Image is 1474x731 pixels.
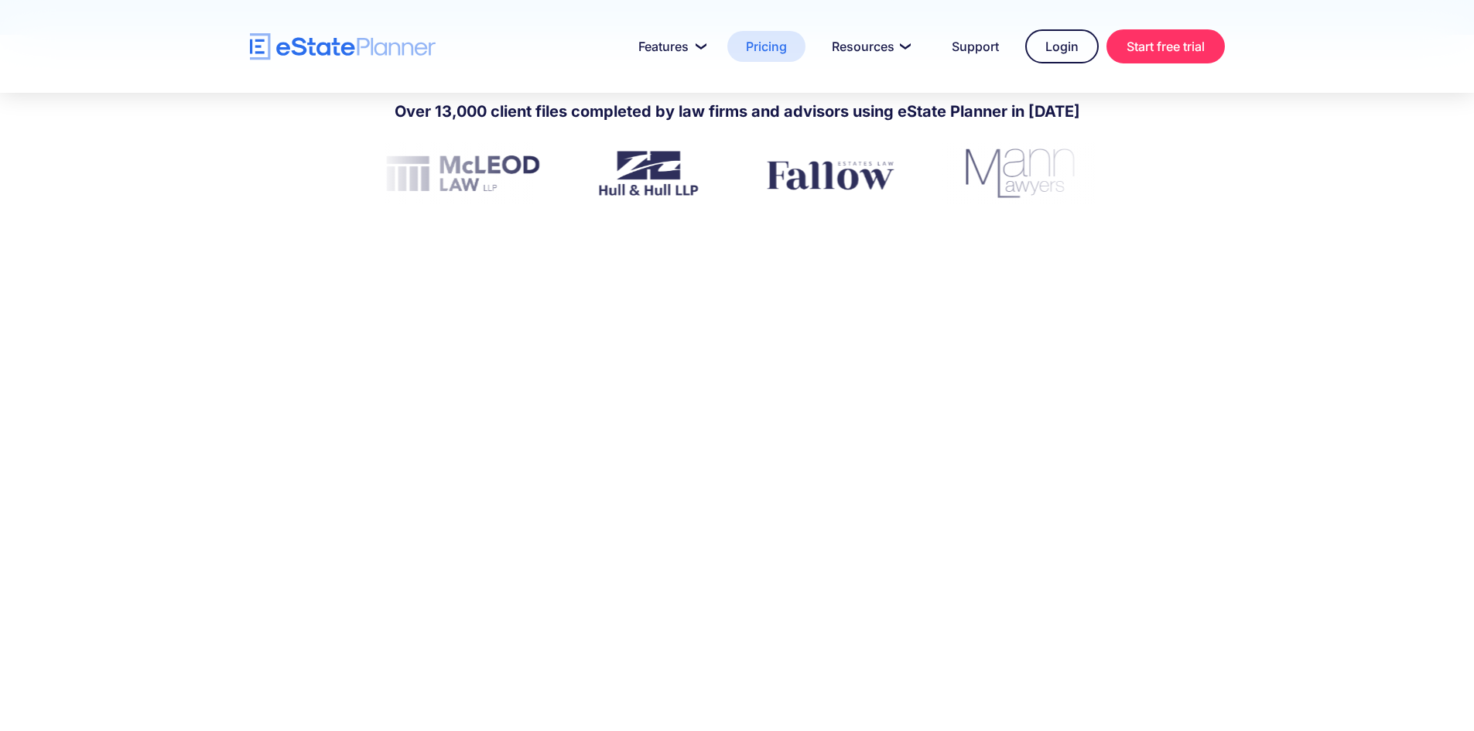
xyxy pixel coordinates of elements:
iframe: 2025 eState Planner Demo [327,262,1147,705]
a: home [250,33,436,60]
a: Start free trial [1106,29,1225,63]
a: Features [620,31,720,62]
a: Resources [813,31,925,62]
a: Support [933,31,1017,62]
h4: Over 13,000 client files completed by law firms and advisors using eState Planner in [DATE] [395,101,1080,122]
a: Login [1025,29,1099,63]
a: Pricing [727,31,805,62]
